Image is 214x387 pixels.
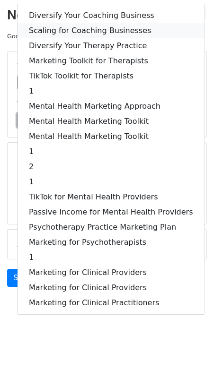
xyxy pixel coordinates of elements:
[167,342,214,387] iframe: Chat Widget
[18,114,205,129] a: Mental Health Marketing Toolkit
[7,269,38,287] a: Send
[18,205,205,220] a: Passive Income for Mental Health Providers
[18,235,205,250] a: Marketing for Psychotherapists
[18,220,205,235] a: Psychotherapy Practice Marketing Plan
[18,84,205,99] a: 1
[18,144,205,159] a: 1
[18,189,205,205] a: TikTok for Mental Health Providers
[7,7,207,23] h2: New Campaign
[18,99,205,114] a: Mental Health Marketing Approach
[18,280,205,295] a: Marketing for Clinical Providers
[18,250,205,265] a: 1
[18,69,205,84] a: TikTok Toolkit for Therapists
[18,38,205,53] a: Diversify Your Therapy Practice
[18,295,205,310] a: Marketing for Clinical Practitioners
[18,265,205,280] a: Marketing for Clinical Providers
[18,23,205,38] a: Scaling for Coaching Businesses
[18,159,205,174] a: 2
[18,53,205,69] a: Marketing Toolkit for Therapists
[7,33,137,40] small: Google Sheet:
[18,129,205,144] a: Mental Health Marketing Toolkit
[18,8,205,23] a: Diversify Your Coaching Business
[18,174,205,189] a: 1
